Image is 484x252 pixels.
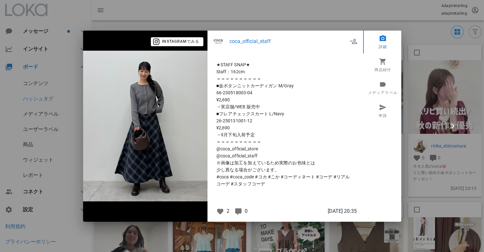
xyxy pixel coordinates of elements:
[363,31,403,54] a: 詳細
[245,208,248,214] span: 0
[216,138,354,145] span: ＝＝＝＝＝＝＝＝＝＝
[216,96,354,103] span: ¥2,690
[151,38,203,44] a: Instagramでみる
[151,37,203,46] button: Instagramでみる
[216,159,354,166] span: ※画像は加工を加えているため実際のお色味とは
[328,207,357,215] span: [DATE] 20:35
[229,38,348,45] a: coca_official_staff
[216,166,354,173] span: 少し異なる場合がございます。
[227,208,229,214] span: 2
[363,76,403,99] a: メディアラベル
[216,145,354,152] span: @coca_official_store
[83,51,207,201] img: 548020567_18072359747132517_9136085960140564480_n.jpg
[216,68,354,75] span: Staff：162cm
[155,39,199,45] span: Instagramでみる
[216,75,354,82] span: ＝＝＝＝＝＝＝＝＝＝
[216,61,354,68] span: ★STAFF SNAP★
[216,103,354,110] span: →実店舗/WEB 販売中
[216,117,354,124] span: 26-250131001-12
[216,82,354,89] span: ■金ボタンニットカーディガン M/Gray
[216,131,354,138] span: →9月下旬入荷予定
[216,89,354,96] span: 66-230518003-04
[216,173,354,187] span: #coca #coca_code #コカ #こか #コーディネート #コーデ #リアルコーデ #スタッフコーデ
[216,152,354,159] span: @coca_official_staff
[363,99,403,122] a: 申請
[216,124,354,131] span: ¥2,690
[363,54,403,76] a: 商品紐付
[216,110,354,117] span: ■フレアチェックスカート L/Navy
[211,34,225,48] img: coca_official_staff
